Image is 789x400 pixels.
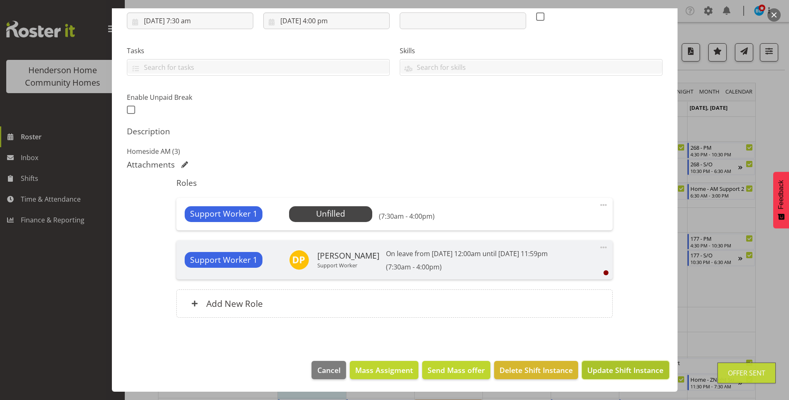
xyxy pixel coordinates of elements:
p: Homeside AM (3) [127,146,663,156]
h5: Roles [176,178,613,188]
div: Offer Sent [728,368,765,378]
span: Mass Assigment [355,365,413,375]
label: Skills [400,46,663,56]
div: User is clocked out [603,270,608,275]
label: Tasks [127,46,390,56]
span: Feedback [777,180,785,209]
h6: Add New Role [206,298,263,309]
button: Send Mass offer [422,361,490,379]
span: Cancel [317,365,341,375]
button: Update Shift Instance [582,361,669,379]
span: Support Worker 1 [190,254,257,266]
span: Unfilled [316,208,345,219]
button: Cancel [312,361,346,379]
h5: Attachments [127,160,175,170]
p: On leave from [DATE] 12:00am until [DATE] 11:59pm [386,249,548,259]
span: Support Worker 1 [190,208,257,220]
input: Click to select... [127,12,253,29]
h6: (7:30am - 4:00pm) [379,212,435,220]
h5: Description [127,126,663,136]
span: Update Shift Instance [587,365,663,375]
h6: [PERSON_NAME] [317,251,379,260]
span: Send Mass offer [428,365,485,375]
p: Support Worker [317,262,379,269]
label: Enable Unpaid Break [127,92,253,102]
button: Delete Shift Instance [494,361,578,379]
input: Click to select... [263,12,390,29]
input: Search for skills [400,61,662,74]
h6: (7:30am - 4:00pm) [386,263,548,271]
button: Mass Assigment [350,361,418,379]
input: Search for tasks [127,61,389,74]
img: daljeet-prasad8522.jpg [289,250,309,270]
span: Delete Shift Instance [500,365,573,375]
button: Feedback - Show survey [773,172,789,228]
